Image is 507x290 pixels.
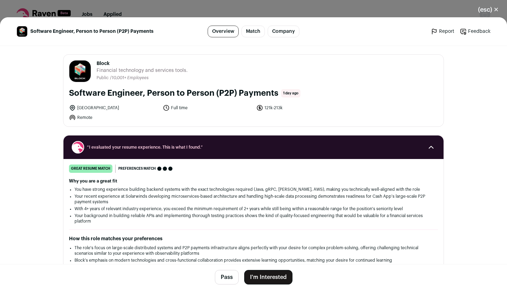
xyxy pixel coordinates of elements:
a: Report [431,28,454,35]
li: With 4+ years of relevant industry experience, you exceed the minimum requirement of 2+ years whi... [74,206,433,212]
li: You have strong experience building backend systems with the exact technologies required (Java, g... [74,187,433,192]
span: Preferences match [118,165,156,172]
button: Pass [215,270,239,284]
li: Public [97,75,110,81]
span: Software Engineer, Person to Person (P2P) Payments [30,28,153,35]
span: Financial technology and services tools. [97,67,188,74]
li: / [110,75,149,81]
a: Overview [208,26,239,37]
span: Block [97,60,188,67]
li: Block's emphasis on modern technologies and cross-functional collaboration provides extensive lea... [74,258,433,263]
a: Match [241,26,265,37]
h1: Software Engineer, Person to Person (P2P) Payments [69,88,278,99]
li: Remote [69,114,159,121]
a: Company [268,26,299,37]
a: Feedback [460,28,490,35]
li: Full time [163,104,252,111]
button: Close modal [470,2,507,17]
h2: Why you are a great fit [69,178,438,184]
span: 1 day ago [281,89,300,97]
div: great resume match [69,165,112,173]
span: “I evaluated your resume experience. This is what I found.” [87,144,420,150]
li: [GEOGRAPHIC_DATA] [69,104,159,111]
button: I'm Interested [244,270,292,284]
img: 67f4257562bc590d11ca86f44bda72b5296700e2adbd440e4f16378b55f7076f.jpg [17,26,27,37]
span: 10,001+ Employees [112,76,149,80]
h2: How this role matches your preferences [69,235,438,242]
img: 67f4257562bc590d11ca86f44bda72b5296700e2adbd440e4f16378b55f7076f.jpg [69,60,91,82]
li: The role's focus on large-scale distributed systems and P2P payments infrastructure aligns perfec... [74,245,433,256]
li: Your recent experience at Solarwinds developing microservices-based architecture and handling hig... [74,194,433,205]
li: 121k-213k [256,104,346,111]
li: Your background in building reliable APIs and implementing thorough testing practices shows the k... [74,213,433,224]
